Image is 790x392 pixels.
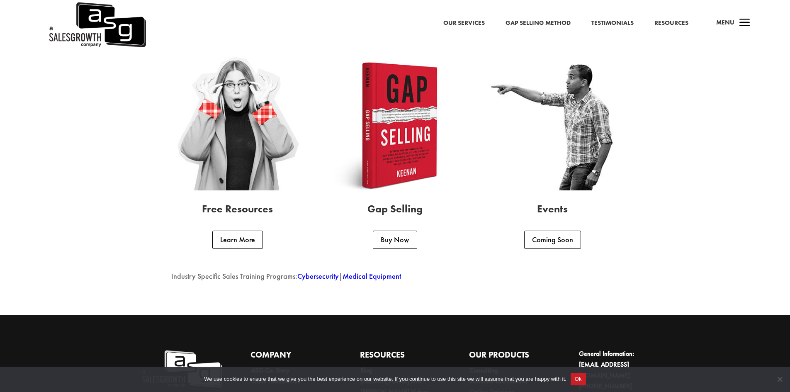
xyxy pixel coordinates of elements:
[360,366,372,375] a: Blog
[251,366,289,375] a: ASG Co. Story
[443,18,485,29] a: Our Services
[367,202,423,216] span: Gap Selling
[654,18,688,29] a: Resources
[579,360,630,380] a: [EMAIL_ADDRESS][DOMAIN_NAME]
[591,18,634,29] a: Testimonials
[141,348,222,390] img: A Sales Growth Company
[524,231,581,249] a: Coming Soon
[202,202,273,216] span: Free Resources
[204,375,566,383] span: We use cookies to ensure that we give you the best experience on our website. If you continue to ...
[171,271,619,281] p: Industry Specific Sales Training Programs: |
[537,202,568,216] span: Events
[571,373,586,385] button: Ok
[775,375,784,383] span: No
[506,18,571,29] a: Gap Selling Method
[469,366,498,375] a: Consulting
[373,231,417,249] a: Buy Now
[297,271,339,281] a: Cybersecurity
[343,271,401,281] a: Medical Equipment
[469,348,550,365] h4: Our Products
[250,348,331,365] h4: Company
[716,18,734,27] span: Menu
[212,231,263,249] a: Learn More
[579,348,659,381] li: General Information:
[360,348,441,365] h4: Resources
[737,15,753,32] span: a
